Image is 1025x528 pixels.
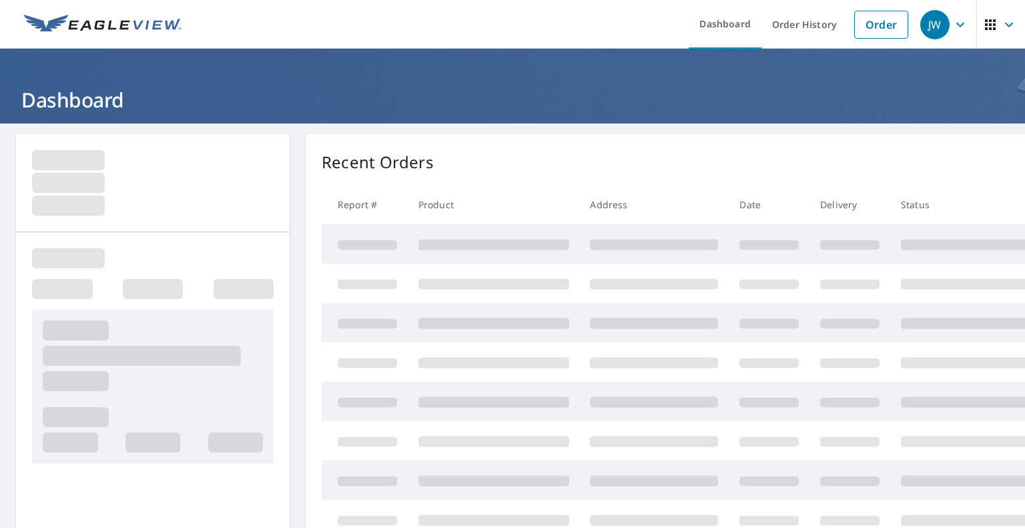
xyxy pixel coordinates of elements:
th: Product [408,185,580,224]
a: Order [854,11,908,39]
h1: Dashboard [16,86,1009,113]
div: JW [920,10,950,39]
th: Delivery [809,185,890,224]
th: Report # [322,185,408,224]
th: Address [579,185,729,224]
img: EV Logo [24,15,182,35]
p: Recent Orders [322,150,434,174]
th: Date [729,185,809,224]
